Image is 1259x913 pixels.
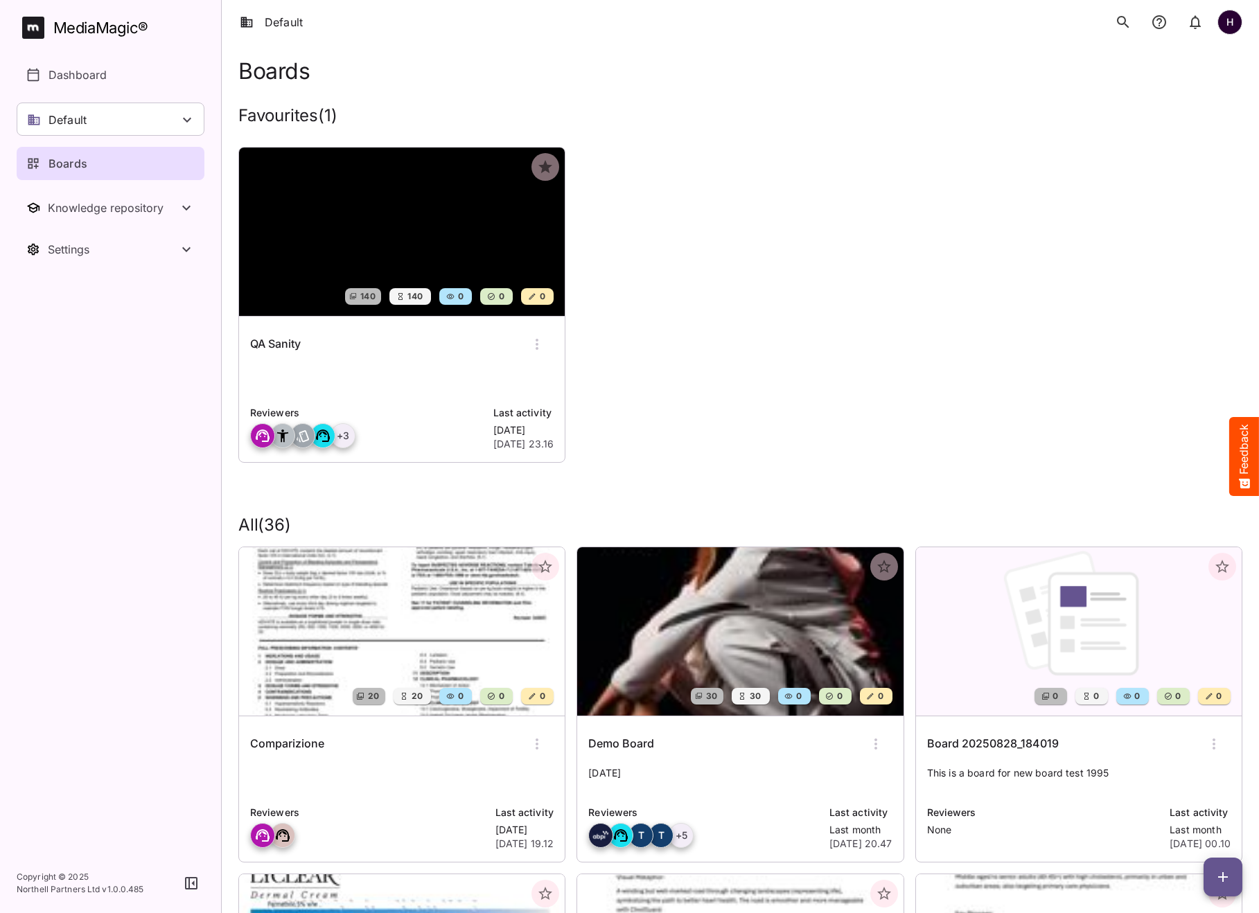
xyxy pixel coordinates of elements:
span: 0 [795,689,802,703]
p: Last month [1170,823,1231,837]
h2: All ( 36 ) [238,515,1242,535]
p: Last activity [493,405,554,420]
h2: Favourites ( 1 ) [238,106,337,144]
span: 20 [367,689,380,703]
p: Boards [49,155,87,172]
span: 30 [705,689,718,703]
a: Dashboard [17,58,204,91]
p: Default [49,112,87,128]
div: T [649,823,673,848]
div: Knowledge repository [48,201,178,215]
p: Reviewers [927,805,1162,820]
img: QA Sanity [239,148,565,316]
button: search [1109,8,1137,36]
p: Last activity [1170,805,1231,820]
p: Reviewers [588,805,821,820]
span: 20 [410,689,423,703]
span: 0 [1051,689,1058,703]
span: 0 [836,689,843,703]
div: MediaMagic ® [53,17,148,39]
img: Comparizione [239,547,565,716]
nav: Settings [17,233,204,266]
span: 0 [457,689,464,703]
button: notifications [1181,8,1209,36]
p: Last activity [495,805,554,820]
p: [DATE] 19.12 [495,837,554,851]
h1: Boards [238,58,310,84]
p: [DATE] [495,823,554,837]
span: 0 [457,290,464,303]
p: This is a board for new board test 1995 [927,766,1231,794]
p: None [927,823,1162,837]
h6: QA Sanity [250,335,301,353]
img: Demo Board [577,547,903,716]
p: Northell Partners Ltd v 1.0.0.485 [17,883,144,896]
p: Reviewers [250,405,485,420]
p: Last month [829,823,892,837]
div: T [628,823,653,848]
img: Board 20250828_184019 [916,547,1242,716]
p: Copyright © 2025 [17,871,144,883]
p: [DATE] [588,766,892,794]
p: [DATE] 00.10 [1170,837,1231,851]
button: Feedback [1229,417,1259,496]
h6: Board 20250828_184019 [927,735,1059,753]
button: Toggle Knowledge repository [17,191,204,224]
button: notifications [1145,8,1173,36]
span: 0 [1174,689,1181,703]
p: [DATE] 20.47 [829,837,892,851]
div: H [1217,10,1242,35]
span: 0 [877,689,883,703]
p: [DATE] 23.16 [493,437,554,451]
span: 140 [406,290,423,303]
span: 0 [1215,689,1222,703]
div: + 3 [331,423,355,448]
p: Last activity [829,805,892,820]
p: Dashboard [49,67,107,83]
span: 0 [1133,689,1140,703]
span: 30 [748,689,761,703]
h6: Demo Board [588,735,654,753]
div: Settings [48,242,178,256]
h6: Comparizione [250,735,324,753]
p: [DATE] [493,423,554,437]
p: Reviewers [250,805,487,820]
button: Toggle Settings [17,233,204,266]
a: MediaMagic® [22,17,204,39]
span: 0 [1092,689,1099,703]
span: 140 [359,290,376,303]
div: + 5 [669,823,694,848]
span: 0 [538,290,545,303]
a: Boards [17,147,204,180]
nav: Knowledge repository [17,191,204,224]
span: 0 [538,689,545,703]
span: 0 [498,689,504,703]
span: 0 [498,290,504,303]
